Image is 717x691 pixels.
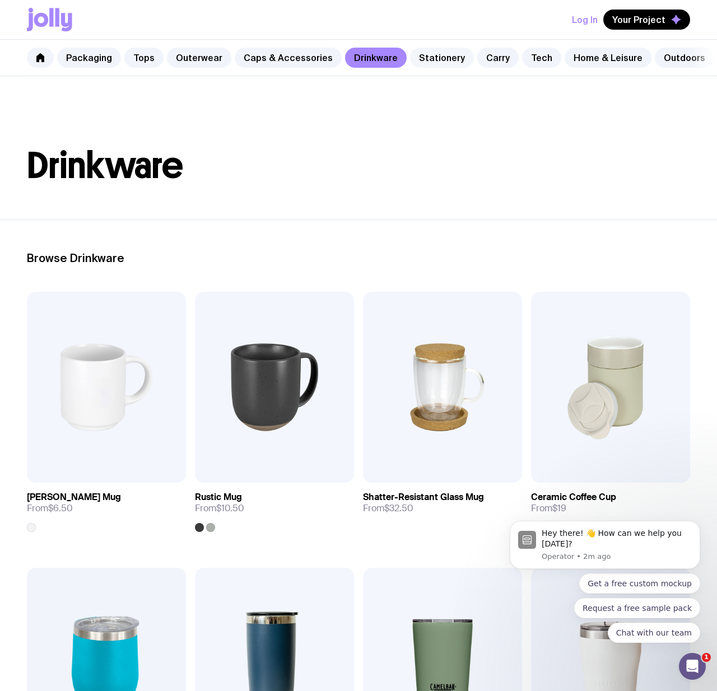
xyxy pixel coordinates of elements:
[48,502,73,514] span: $6.50
[195,483,354,532] a: Rustic MugFrom$10.50
[679,653,706,680] iframe: Intercom live chat
[124,48,164,68] a: Tops
[27,251,690,265] h2: Browse Drinkware
[702,653,711,662] span: 1
[384,502,413,514] span: $32.50
[410,48,474,68] a: Stationery
[612,14,665,25] span: Your Project
[27,483,186,532] a: [PERSON_NAME] MugFrom$6.50
[565,48,651,68] a: Home & Leisure
[522,48,561,68] a: Tech
[216,502,244,514] span: $10.50
[603,10,690,30] button: Your Project
[363,503,413,514] span: From
[27,148,690,184] h1: Drinkware
[531,492,616,503] h3: Ceramic Coffee Cup
[195,503,244,514] span: From
[345,48,407,68] a: Drinkware
[572,10,598,30] button: Log In
[363,492,484,503] h3: Shatter-Resistant Glass Mug
[167,48,231,68] a: Outerwear
[57,48,121,68] a: Packaging
[363,483,522,523] a: Shatter-Resistant Glass MugFrom$32.50
[195,492,242,503] h3: Rustic Mug
[27,492,121,503] h3: [PERSON_NAME] Mug
[655,48,714,68] a: Outdoors
[235,48,342,68] a: Caps & Accessories
[552,502,566,514] span: $19
[477,48,519,68] a: Carry
[493,507,717,685] iframe: Intercom notifications message
[531,503,566,514] span: From
[531,483,690,532] a: Ceramic Coffee CupFrom$19
[27,503,73,514] span: From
